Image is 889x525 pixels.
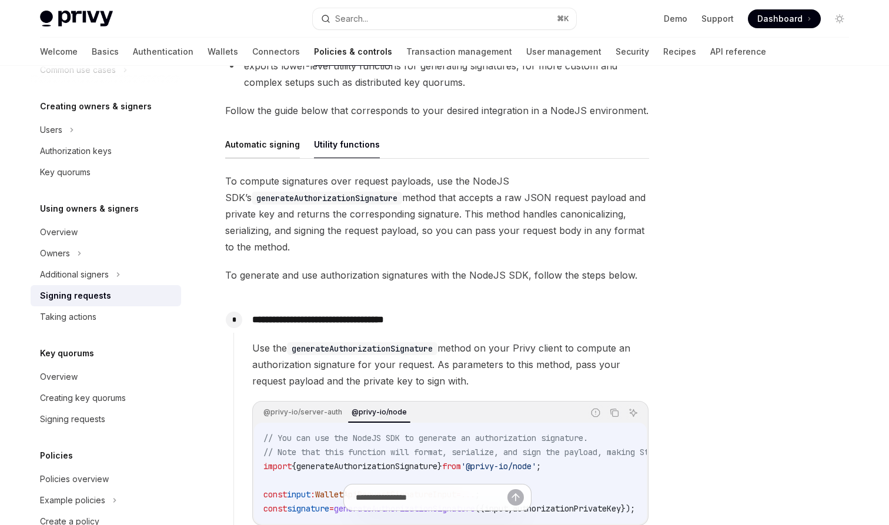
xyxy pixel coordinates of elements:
div: Example policies [40,493,105,507]
a: Overview [31,366,181,387]
a: Dashboard [748,9,821,28]
a: Authorization keys [31,141,181,162]
div: @privy-io/node [348,405,410,419]
div: @privy-io/server-auth [260,405,346,419]
div: Overview [40,370,78,384]
span: Dashboard [757,13,803,25]
div: Signing requests [40,412,105,426]
div: Additional signers [40,267,109,282]
h5: Creating owners & signers [40,99,152,113]
span: { [292,461,296,472]
div: Creating key quorums [40,391,126,405]
a: Key quorums [31,162,181,183]
span: } [437,461,442,472]
h5: Using owners & signers [40,202,139,216]
a: Policies overview [31,469,181,490]
span: from [442,461,461,472]
button: Utility functions [314,131,380,158]
code: generateAuthorizationSignature [252,192,402,205]
button: Report incorrect code [588,405,603,420]
button: Send message [507,489,524,506]
a: Recipes [663,38,696,66]
div: Key quorums [40,165,91,179]
li: exports lower-level utility functions for generating signatures, for more custom and complex setu... [225,58,649,91]
h5: Policies [40,449,73,463]
code: generateAuthorizationSignature [287,342,437,355]
a: Creating key quorums [31,387,181,409]
span: Follow the guide below that corresponds to your desired integration in a NodeJS environment. [225,102,649,119]
span: import [263,461,292,472]
button: Ask AI [626,405,641,420]
a: Taking actions [31,306,181,327]
a: Signing requests [31,285,181,306]
a: Transaction management [406,38,512,66]
a: Support [701,13,734,25]
h5: Key quorums [40,346,94,360]
div: Overview [40,225,78,239]
button: Automatic signing [225,131,300,158]
span: // Note that this function will format, serialize, and sign the payload, making Step 2 redundant. [263,447,720,457]
div: Signing requests [40,289,111,303]
div: Taking actions [40,310,96,324]
div: Authorization keys [40,144,112,158]
div: Users [40,123,62,137]
a: API reference [710,38,766,66]
a: User management [526,38,601,66]
span: To compute signatures over request payloads, use the NodeJS SDK’s method that accepts a raw JSON ... [225,173,649,255]
a: Authentication [133,38,193,66]
a: Welcome [40,38,78,66]
a: Security [616,38,649,66]
a: Connectors [252,38,300,66]
a: Overview [31,222,181,243]
span: To generate and use authorization signatures with the NodeJS SDK, follow the steps below. [225,267,649,283]
button: Search...⌘K [313,8,576,29]
img: light logo [40,11,113,27]
button: Copy the contents from the code block [607,405,622,420]
a: Basics [92,38,119,66]
a: Policies & controls [314,38,392,66]
div: Owners [40,246,70,260]
div: Search... [335,12,368,26]
button: Toggle dark mode [830,9,849,28]
span: '@privy-io/node' [461,461,536,472]
span: ⌘ K [557,14,569,24]
a: Signing requests [31,409,181,430]
span: generateAuthorizationSignature [296,461,437,472]
span: ; [536,461,541,472]
div: Policies overview [40,472,109,486]
span: Use the method on your Privy client to compute an authorization signature for your request. As pa... [252,340,649,389]
a: Wallets [208,38,238,66]
span: // You can use the NodeJS SDK to generate an authorization signature. [263,433,588,443]
a: Demo [664,13,687,25]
